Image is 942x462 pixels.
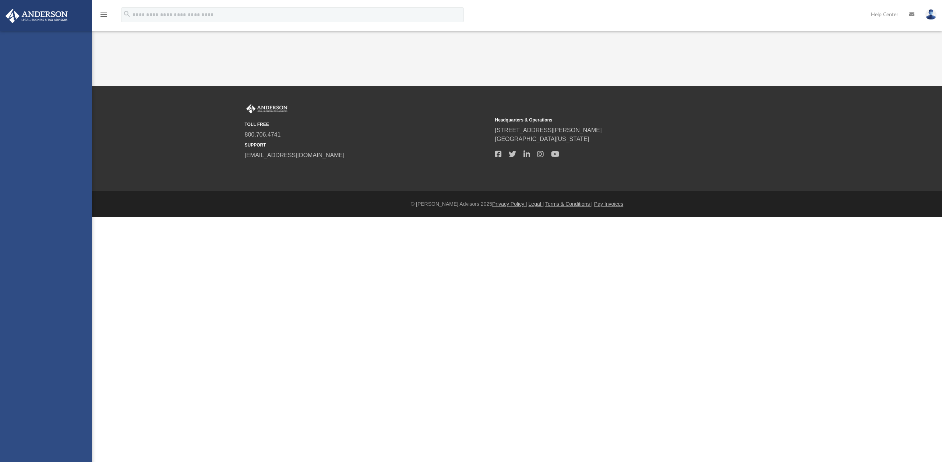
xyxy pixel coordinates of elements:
[245,104,289,114] img: Anderson Advisors Platinum Portal
[245,121,490,128] small: TOLL FREE
[925,9,936,20] img: User Pic
[99,10,108,19] i: menu
[245,131,281,138] a: 800.706.4741
[594,201,623,207] a: Pay Invoices
[3,9,70,23] img: Anderson Advisors Platinum Portal
[495,127,602,133] a: [STREET_ADDRESS][PERSON_NAME]
[123,10,131,18] i: search
[245,142,490,148] small: SUPPORT
[545,201,593,207] a: Terms & Conditions |
[92,200,942,208] div: © [PERSON_NAME] Advisors 2025
[245,152,345,158] a: [EMAIL_ADDRESS][DOMAIN_NAME]
[495,136,589,142] a: [GEOGRAPHIC_DATA][US_STATE]
[529,201,544,207] a: Legal |
[492,201,527,207] a: Privacy Policy |
[495,117,740,123] small: Headquarters & Operations
[99,14,108,19] a: menu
